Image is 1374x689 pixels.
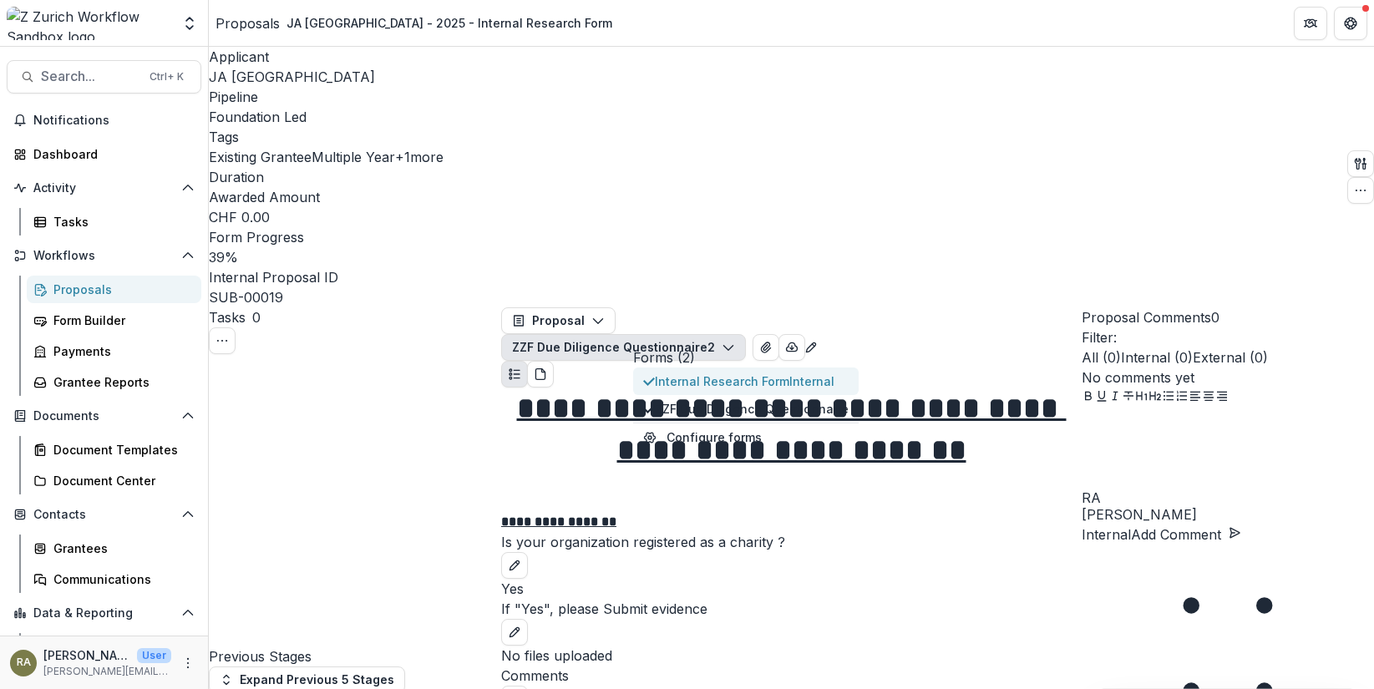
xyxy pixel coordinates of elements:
div: Ruth Adamson [17,657,31,668]
span: External ( 0 ) [1193,349,1268,366]
p: 39 % [209,247,238,267]
p: Is your organization registered as a charity ? [501,532,1082,552]
button: Bullet List [1162,388,1175,408]
span: Contacts [33,508,175,522]
span: ZZF Due Diligence Questionnaire [655,400,849,418]
p: Comments [501,666,1082,686]
span: Workflows [33,249,175,263]
button: Proposal [501,307,616,334]
button: Ordered List [1175,388,1189,408]
div: Ctrl + K [146,68,187,86]
button: Edit as form [804,336,818,356]
p: Foundation Led [209,107,307,127]
p: CHF 0.00 [209,207,270,227]
p: Applicant [209,47,444,67]
div: Document Templates [53,441,188,458]
button: Align Center [1202,388,1215,408]
p: Forms (2) [633,347,859,367]
button: Open Activity [7,175,201,201]
p: [PERSON_NAME] [1082,504,1374,524]
p: Internal Proposal ID [209,267,444,287]
div: Grantees [53,540,188,557]
p: Tags [209,127,444,147]
p: No files uploaded [501,646,1082,666]
span: Search... [41,68,139,84]
p: Filter: [1082,327,1374,347]
span: Notifications [33,114,195,128]
div: Form Builder [53,312,188,329]
span: 0 [252,309,261,326]
a: Grantee Reports [27,368,201,396]
img: Z Zurich Workflow Sandbox logo [7,7,171,40]
button: Open Contacts [7,501,201,528]
button: Plaintext view [501,361,528,388]
button: Partners [1294,7,1327,40]
button: Align Right [1215,388,1229,408]
button: Open Data & Reporting [7,600,201,626]
div: Payments [53,342,188,360]
button: Internal [1082,524,1131,545]
button: Heading 2 [1148,388,1162,408]
a: Form Builder [27,307,201,334]
a: Dashboard [27,633,201,661]
button: Add Comment [1131,524,1241,545]
button: Align Left [1189,388,1202,408]
button: PDF view [527,361,554,388]
button: ZZF Due Diligence Questionnaire2 [501,334,746,361]
div: Communications [53,570,188,588]
h3: Tasks [209,307,246,327]
button: Strike [1122,388,1135,408]
span: 0 [1211,309,1219,326]
button: Toggle View Cancelled Tasks [209,327,236,354]
button: Open Documents [7,403,201,429]
p: [PERSON_NAME] [43,646,130,664]
button: View Attached Files [753,334,779,361]
div: Grantee Reports [53,373,188,391]
h4: Previous Stages [209,646,501,666]
p: Yes [501,579,1082,599]
p: No comments yet [1082,367,1374,388]
div: Tasks [53,213,188,231]
p: If "Yes", please Submit evidence [501,599,1082,619]
button: Open entity switcher [178,7,201,40]
nav: breadcrumb [215,11,619,35]
span: Internal ( 0 ) [1121,349,1193,366]
p: Duration [209,167,444,187]
button: Proposal Comments [1082,307,1219,327]
a: Document Center [27,467,201,494]
span: Existing Grantee [209,149,312,165]
p: Awarded Amount [209,187,444,207]
button: Open Workflows [7,242,201,269]
div: Ruth Adamson [1082,491,1374,504]
p: Pipeline [209,87,444,107]
a: Communications [27,565,201,593]
a: Document Templates [27,436,201,464]
span: All ( 0 ) [1082,349,1121,366]
button: More [178,653,198,673]
span: Data & Reporting [33,606,175,621]
div: Proposals [53,281,188,298]
button: Bold [1082,388,1095,408]
div: Document Center [53,472,188,489]
div: JA [GEOGRAPHIC_DATA] - 2025 - Internal Research Form [286,14,612,32]
p: [PERSON_NAME][EMAIL_ADDRESS][PERSON_NAME][DOMAIN_NAME] [43,664,171,679]
p: Form Progress [209,227,444,247]
button: edit [501,619,528,646]
span: Activity [33,181,175,195]
button: Heading 1 [1135,388,1148,408]
a: Proposals [27,276,201,303]
span: Internal Research Form [655,372,849,390]
button: Underline [1095,388,1108,408]
a: Dashboard [7,140,201,168]
a: Proposals [215,13,280,33]
span: Documents [33,409,175,423]
button: Notifications [7,107,201,134]
span: Multiple Year [312,149,395,165]
button: Get Help [1334,7,1367,40]
button: +1more [395,147,444,167]
a: Payments [27,337,201,365]
a: JA [GEOGRAPHIC_DATA] [209,68,375,85]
